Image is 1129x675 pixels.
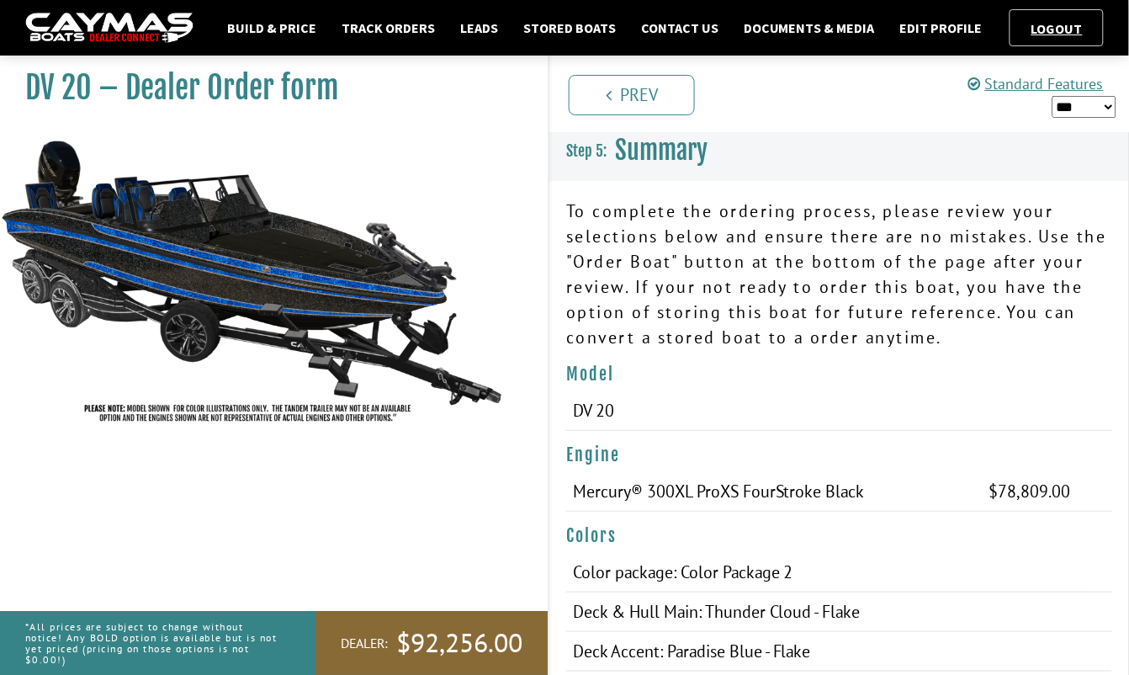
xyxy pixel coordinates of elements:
img: caymas-dealer-connect-2ed40d3bc7270c1d8d7ffb4b79bf05adc795679939227970def78ec6f6c03838.gif [25,13,193,44]
a: Standard Features [968,74,1104,93]
td: Deck & Hull Main: Thunder Cloud - Flake [566,593,1089,632]
span: $92,256.00 [396,625,522,661]
a: Build & Price [219,17,325,39]
h4: Engine [566,444,1112,465]
a: Logout [1023,20,1091,37]
a: Leads [452,17,506,39]
span: $78,809.00 [989,481,1071,502]
td: Deck Accent: Paradise Blue - Flake [566,632,1089,672]
a: Contact Us [633,17,727,39]
td: Mercury® 300XL ProXS FourStroke Black [566,472,983,512]
td: DV 20 [566,391,1004,431]
h4: Colors [566,525,1112,546]
a: Dealer:$92,256.00 [315,611,548,675]
h4: Model [566,364,1112,385]
p: To complete the ordering process, please review your selections below and ensure there are no mis... [566,199,1112,350]
ul: Pagination [564,72,1129,115]
span: Dealer: [341,635,388,652]
a: Track Orders [333,17,443,39]
span: Summary [615,135,708,166]
a: Prev [569,75,695,115]
h1: DV 20 – Dealer Order form [25,69,506,107]
td: Color package: Color Package 2 [566,553,1089,593]
a: Documents & Media [735,17,883,39]
a: Edit Profile [892,17,991,39]
p: *All prices are subject to change without notice! Any BOLD option is available but is not yet pri... [25,613,278,674]
a: Stored Boats [515,17,624,39]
